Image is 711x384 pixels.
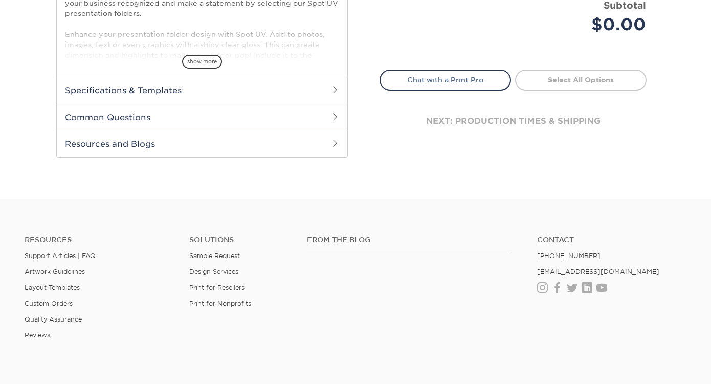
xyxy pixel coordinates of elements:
[25,284,80,291] a: Layout Templates
[189,284,245,291] a: Print for Resellers
[25,236,174,244] h4: Resources
[189,300,251,307] a: Print for Nonprofits
[189,268,238,275] a: Design Services
[25,331,50,339] a: Reviews
[307,236,510,244] h4: From the Blog
[25,300,73,307] a: Custom Orders
[521,12,646,37] div: $0.00
[537,268,659,275] a: [EMAIL_ADDRESS][DOMAIN_NAME]
[515,70,647,90] a: Select All Options
[57,77,347,103] h2: Specifications & Templates
[25,252,96,260] a: Support Articles | FAQ
[189,252,240,260] a: Sample Request
[57,131,347,157] h2: Resources and Blogs
[25,268,85,275] a: Artwork Guidelines
[380,70,511,90] a: Chat with a Print Pro
[537,236,686,244] a: Contact
[182,55,222,69] span: show more
[189,236,292,244] h4: Solutions
[380,91,647,152] div: next: production times & shipping
[537,252,601,260] a: [PHONE_NUMBER]
[25,315,82,323] a: Quality Assurance
[57,104,347,131] h2: Common Questions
